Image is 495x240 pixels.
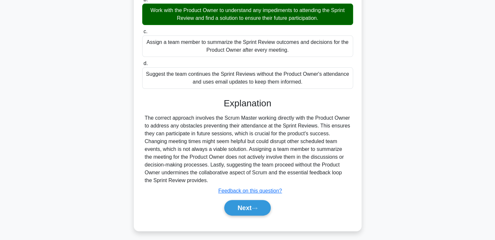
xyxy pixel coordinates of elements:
button: Next [224,200,271,216]
span: c. [144,29,147,34]
div: Suggest the team continues the Sprint Reviews without the Product Owner's attendance and uses ema... [142,67,353,89]
div: Work with the Product Owner to understand any impediments to attending the Sprint Review and find... [142,4,353,25]
div: The correct approach involves the Scrum Master working directly with the Product Owner to address... [145,114,351,184]
h3: Explanation [146,98,349,109]
div: Assign a team member to summarize the Sprint Review outcomes and decisions for the Product Owner ... [142,35,353,57]
span: d. [144,60,148,66]
a: Feedback on this question? [218,188,282,193]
